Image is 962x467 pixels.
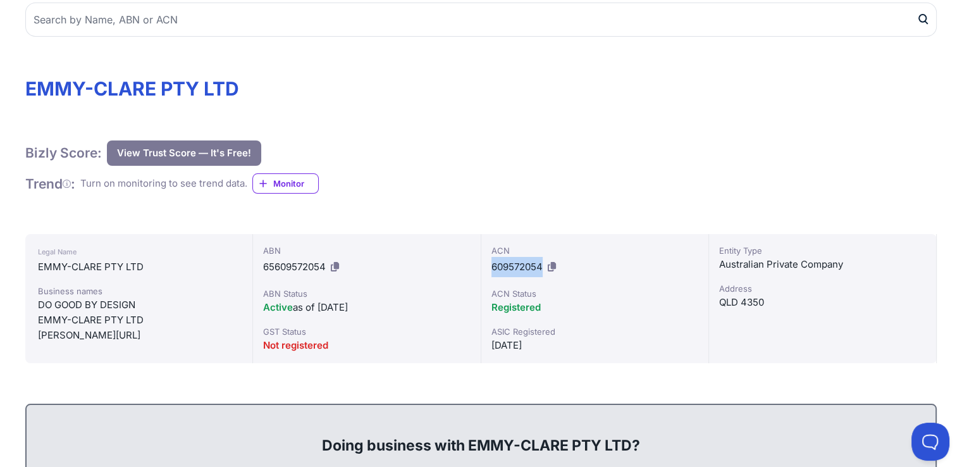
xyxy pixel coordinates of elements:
[263,244,470,257] div: ABN
[719,257,926,272] div: Australian Private Company
[25,144,102,161] h1: Bizly Score:
[719,295,926,310] div: QLD 4350
[252,173,319,194] a: Monitor
[38,313,240,328] div: EMMY-CLARE PTY LTD
[491,325,698,338] div: ASIC Registered
[911,423,949,461] iframe: Toggle Customer Support
[263,300,470,315] div: as of [DATE]
[38,244,240,259] div: Legal Name
[263,325,470,338] div: GST Status
[38,259,240,275] div: EMMY-CLARE PTY LTD
[38,297,240,313] div: DO GOOD BY DESIGN
[263,261,326,273] span: 65609572054
[491,287,698,300] div: ACN Status
[107,140,261,166] button: View Trust Score — It's Free!
[80,177,247,191] div: Turn on monitoring to see trend data.
[491,261,543,273] span: 609572054
[38,328,240,343] div: [PERSON_NAME][URL]
[25,175,75,192] h1: Trend :
[491,244,698,257] div: ACN
[719,244,926,257] div: Entity Type
[25,3,937,37] input: Search by Name, ABN or ACN
[38,285,240,297] div: Business names
[39,415,923,456] div: Doing business with EMMY-CLARE PTY LTD?
[263,301,293,313] span: Active
[25,77,937,100] h1: EMMY-CLARE PTY LTD
[263,287,470,300] div: ABN Status
[491,301,541,313] span: Registered
[719,282,926,295] div: Address
[273,177,318,190] span: Monitor
[263,339,328,351] span: Not registered
[491,338,698,353] div: [DATE]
